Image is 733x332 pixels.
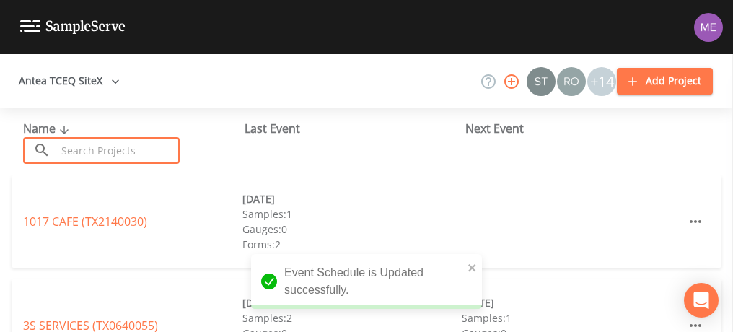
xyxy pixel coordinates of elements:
[468,258,478,276] button: close
[242,310,462,326] div: Samples: 2
[557,67,586,96] img: 7e5c62b91fde3b9fc00588adc1700c9a
[245,120,466,137] div: Last Event
[56,137,180,164] input: Search Projects
[617,68,713,95] button: Add Project
[242,295,462,310] div: [DATE]
[527,67,556,96] img: c0670e89e469b6405363224a5fca805c
[242,222,462,237] div: Gauges: 0
[587,67,616,96] div: +14
[465,120,687,137] div: Next Event
[23,121,73,136] span: Name
[251,254,482,309] div: Event Schedule is Updated successfully.
[242,191,462,206] div: [DATE]
[684,283,719,318] div: Open Intercom Messenger
[462,310,681,326] div: Samples: 1
[694,13,723,42] img: d4d65db7c401dd99d63b7ad86343d265
[20,20,126,34] img: logo
[242,206,462,222] div: Samples: 1
[526,67,556,96] div: Stan Porter
[23,214,147,230] a: 1017 CAFE (TX2140030)
[13,68,126,95] button: Antea TCEQ SiteX
[462,295,681,310] div: [DATE]
[242,237,462,252] div: Forms: 2
[556,67,587,96] div: Rodolfo Ramirez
